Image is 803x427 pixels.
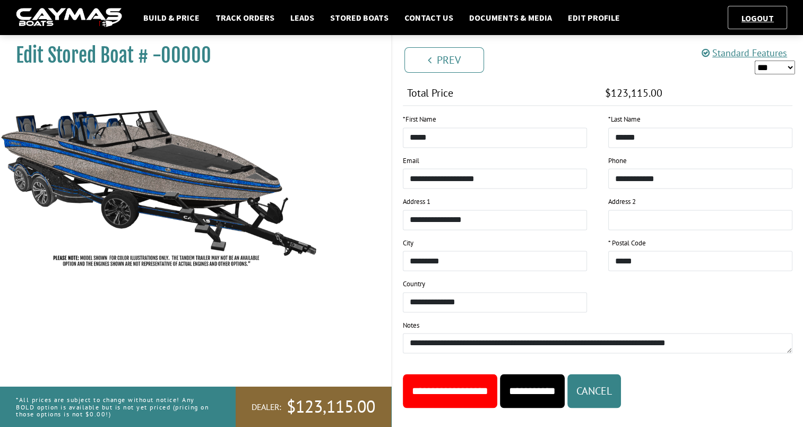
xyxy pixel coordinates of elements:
[287,396,375,418] span: $123,115.00
[403,320,419,331] label: Notes
[210,11,280,24] a: Track Orders
[16,8,122,28] img: caymas-dealer-connect-2ed40d3bc7270c1d8d7ffb4b79bf05adc795679939227970def78ec6f6c03838.gif
[736,13,779,23] a: Logout
[403,156,419,166] label: Email
[403,197,430,207] label: Address 1
[285,11,320,24] a: Leads
[325,11,394,24] a: Stored Boats
[464,11,557,24] a: Documents & Media
[608,114,641,125] label: Last Name
[608,197,636,207] label: Address 2
[16,44,365,67] h1: Edit Stored Boat # -00000
[702,47,787,59] a: Standard Features
[563,11,625,24] a: Edit Profile
[404,47,484,73] a: Prev
[403,279,425,289] label: Country
[567,374,621,408] button: Cancel
[608,156,627,166] label: Phone
[236,387,391,427] a: Dealer:$123,115.00
[403,114,436,125] label: First Name
[399,11,459,24] a: Contact Us
[252,402,281,413] span: Dealer:
[138,11,205,24] a: Build & Price
[608,238,646,249] label: * Postal Code
[403,81,601,106] td: Total Price
[16,391,212,423] p: *All prices are subject to change without notice! Any BOLD option is available but is not yet pri...
[605,86,662,100] span: $123,115.00
[403,238,413,249] label: City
